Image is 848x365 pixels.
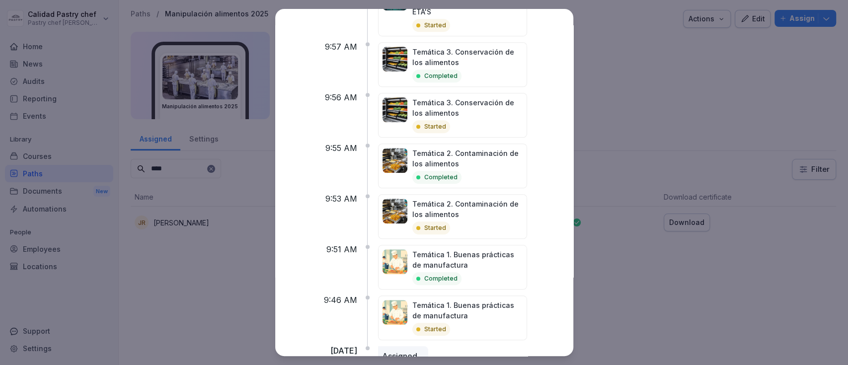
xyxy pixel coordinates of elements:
[325,194,357,204] p: 9:53 AM
[412,249,523,270] p: Temática 1. Buenas prácticas de manufactura
[424,223,446,232] p: Started
[424,21,446,30] p: Started
[326,245,357,254] p: 9:51 AM
[412,97,523,118] p: Temática 3. Conservación de los alimentos
[383,47,407,72] img: ob1temx17qa248jtpkauy3pv.png
[325,144,357,153] p: 9:55 AM
[383,97,407,122] img: ob1temx17qa248jtpkauy3pv.png
[412,199,523,219] p: Temática 2. Contaminación de los alimentos
[324,295,357,305] p: 9:46 AM
[325,42,357,52] p: 9:57 AM
[424,72,458,80] p: Completed
[424,122,446,131] p: Started
[412,300,523,321] p: Temática 1. Buenas prácticas de manufactura
[383,300,407,325] img: i8e2zdbyia6rsyzoc8cryr0k.png
[383,199,407,223] img: ir5hv6zvm3rp7veysq4ywyma.png
[382,350,424,362] p: Assigned
[325,93,357,102] p: 9:56 AM
[412,148,523,169] p: Temática 2. Contaminación de los alimentos
[383,249,407,274] img: i8e2zdbyia6rsyzoc8cryr0k.png
[412,47,523,68] p: Temática 3. Conservación de los alimentos
[424,325,446,334] p: Started
[424,173,458,182] p: Completed
[383,148,407,173] img: ir5hv6zvm3rp7veysq4ywyma.png
[424,274,458,283] p: Completed
[330,346,357,356] p: [DATE]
